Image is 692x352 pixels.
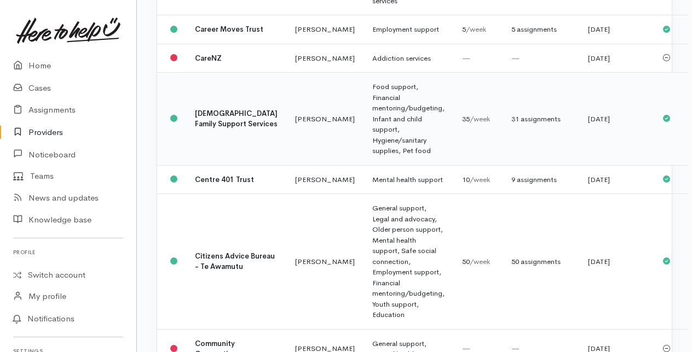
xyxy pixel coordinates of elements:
td: [DATE] [579,73,654,166]
span: /week [466,25,486,34]
b: Centre 401 Trust [195,175,254,184]
td: Addiction services [364,44,453,73]
td: [PERSON_NAME] [286,165,364,194]
td: [DATE] [579,165,654,194]
div: 5 [462,24,494,35]
div: 5 assignments [511,24,570,35]
div: 35 [462,114,494,125]
b: [DEMOGRAPHIC_DATA] Family Support Services [195,109,278,129]
span: /week [470,114,490,124]
td: Mental health support [364,165,453,194]
td: [PERSON_NAME] [286,15,364,44]
div: 50 assignments [511,256,570,267]
h6: Profile [13,245,123,260]
span: — [462,54,470,63]
td: Employment support [364,15,453,44]
td: [PERSON_NAME] [286,73,364,166]
div: 9 assignments [511,174,570,185]
td: [PERSON_NAME] [286,44,364,73]
b: Career Moves Trust [195,25,263,34]
td: [DATE] [579,15,654,44]
span: /week [470,257,490,266]
td: [PERSON_NAME] [286,194,364,330]
div: 10 [462,174,494,185]
td: [DATE] [579,194,654,330]
b: CareNZ [195,54,222,63]
b: Citizens Advice Bureau - Te Awamutu [195,251,275,272]
span: — [511,54,520,63]
td: [DATE] [579,44,654,73]
span: /week [470,175,490,184]
div: 50 [462,256,494,267]
td: Food support, Financial mentoring/budgeting, Infant and child support, Hygiene/sanitary supplies,... [364,73,453,166]
div: 31 assignments [511,114,570,125]
td: General support, Legal and advocacy, Older person support, Mental health support, Safe social con... [364,194,453,330]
